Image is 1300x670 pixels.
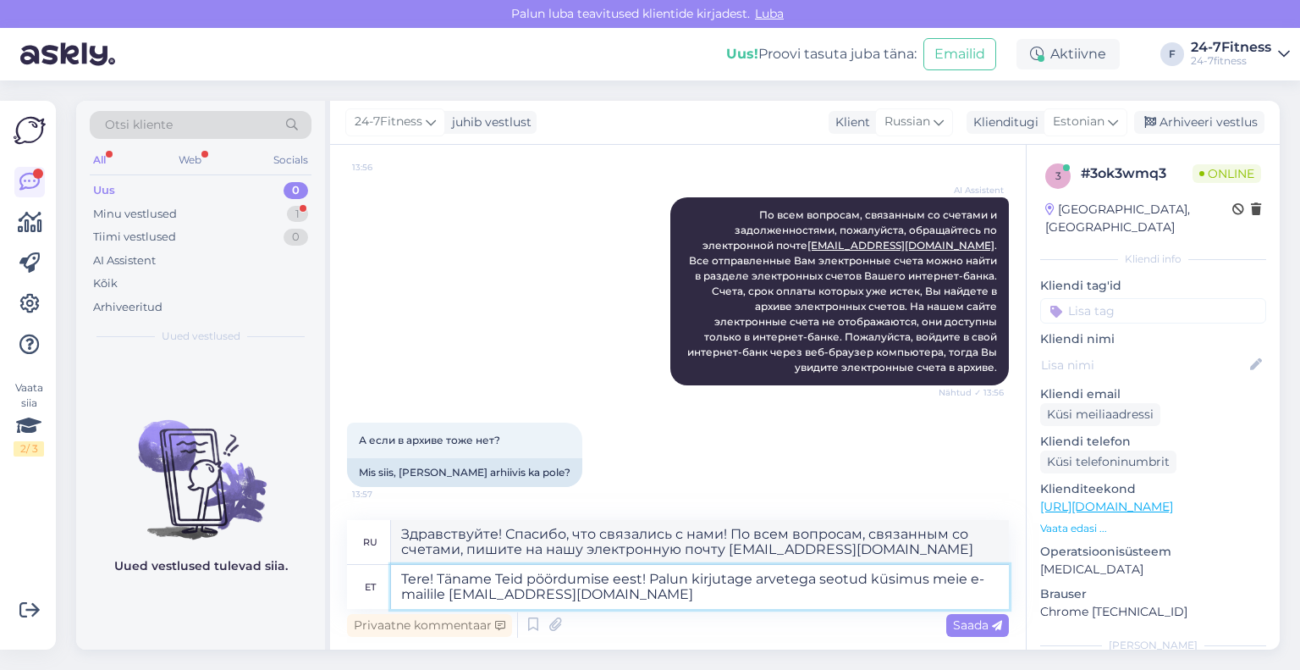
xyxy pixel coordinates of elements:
[445,114,532,131] div: juhib vestlust
[347,458,582,487] div: Mis siis, [PERSON_NAME] arhiivis ka pole?
[1193,164,1261,183] span: Online
[114,557,288,575] p: Uued vestlused tulevad siia.
[1040,330,1266,348] p: Kliendi nimi
[1045,201,1232,236] div: [GEOGRAPHIC_DATA], [GEOGRAPHIC_DATA]
[1053,113,1104,131] span: Estonian
[93,275,118,292] div: Kõik
[93,252,156,269] div: AI Assistent
[93,206,177,223] div: Minu vestlused
[363,528,377,556] div: ru
[1040,403,1160,426] div: Küsi meiliaadressi
[1040,543,1266,561] p: Operatsioonisüsteem
[1041,356,1247,374] input: Lisa nimi
[1191,41,1271,54] div: 24-7Fitness
[1040,480,1266,498] p: Klienditeekond
[726,44,917,64] div: Proovi tasuta juba täna:
[1040,433,1266,451] p: Kliendi telefon
[1040,638,1266,653] div: [PERSON_NAME]
[953,617,1002,633] span: Saada
[93,229,176,246] div: Tiimi vestlused
[391,520,1009,564] textarea: Здравствуйте! Спасибо, что связались с нами! По всем вопросам, связанным со счетами, пишите на на...
[687,208,1000,374] span: По всем вопросам, связанным со счетами и задолженностями, пожалуйста, обращайтесь по электронной ...
[14,380,44,457] div: Vaata siia
[175,149,205,171] div: Web
[726,46,758,62] b: Uus!
[359,434,500,446] span: А если в архиве тоже нет?
[347,614,512,637] div: Privaatne kommentaar
[1134,111,1264,134] div: Arhiveeri vestlus
[1040,451,1176,473] div: Küsi telefoninumbrit
[1016,39,1120,69] div: Aktiivne
[923,38,996,70] button: Emailid
[14,441,44,457] div: 2 / 3
[284,229,308,246] div: 0
[807,239,994,252] a: [EMAIL_ADDRESS][DOMAIN_NAME]
[1040,603,1266,621] p: Chrome [TECHNICAL_ID]
[884,113,930,131] span: Russian
[1040,561,1266,579] p: [MEDICAL_DATA]
[352,161,416,174] span: 13:56
[284,182,308,199] div: 0
[93,182,115,199] div: Uus
[391,565,1009,609] textarea: Tere! Täname Teid pöördumise eest! Palun kirjutage arvetega seotud küsimus meie e-mailile [EMAIL_...
[105,116,173,134] span: Otsi kliente
[90,149,109,171] div: All
[287,206,308,223] div: 1
[940,184,1004,197] span: AI Assistent
[14,114,46,147] img: Askly Logo
[939,386,1004,399] span: Nähtud ✓ 13:56
[750,6,789,21] span: Luba
[1040,252,1266,267] div: Kliendi info
[1160,42,1184,66] div: F
[1040,277,1266,295] p: Kliendi tag'id
[1040,385,1266,403] p: Kliendi email
[1055,169,1061,182] span: 3
[1040,499,1173,514] a: [URL][DOMAIN_NAME]
[93,299,162,316] div: Arhiveeritud
[270,149,311,171] div: Socials
[1081,163,1193,184] div: # 3ok3wmq3
[1040,298,1266,324] input: Lisa tag
[355,113,422,131] span: 24-7Fitness
[1191,54,1271,68] div: 24-7fitness
[1040,521,1266,536] p: Vaata edasi ...
[352,488,416,501] span: 13:57
[76,390,325,542] img: No chats
[967,114,1038,131] div: Klienditugi
[162,329,240,344] span: Uued vestlused
[365,573,376,601] div: et
[1191,41,1290,68] a: 24-7Fitness24-7fitness
[829,114,870,131] div: Klient
[1040,585,1266,603] p: Brauser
